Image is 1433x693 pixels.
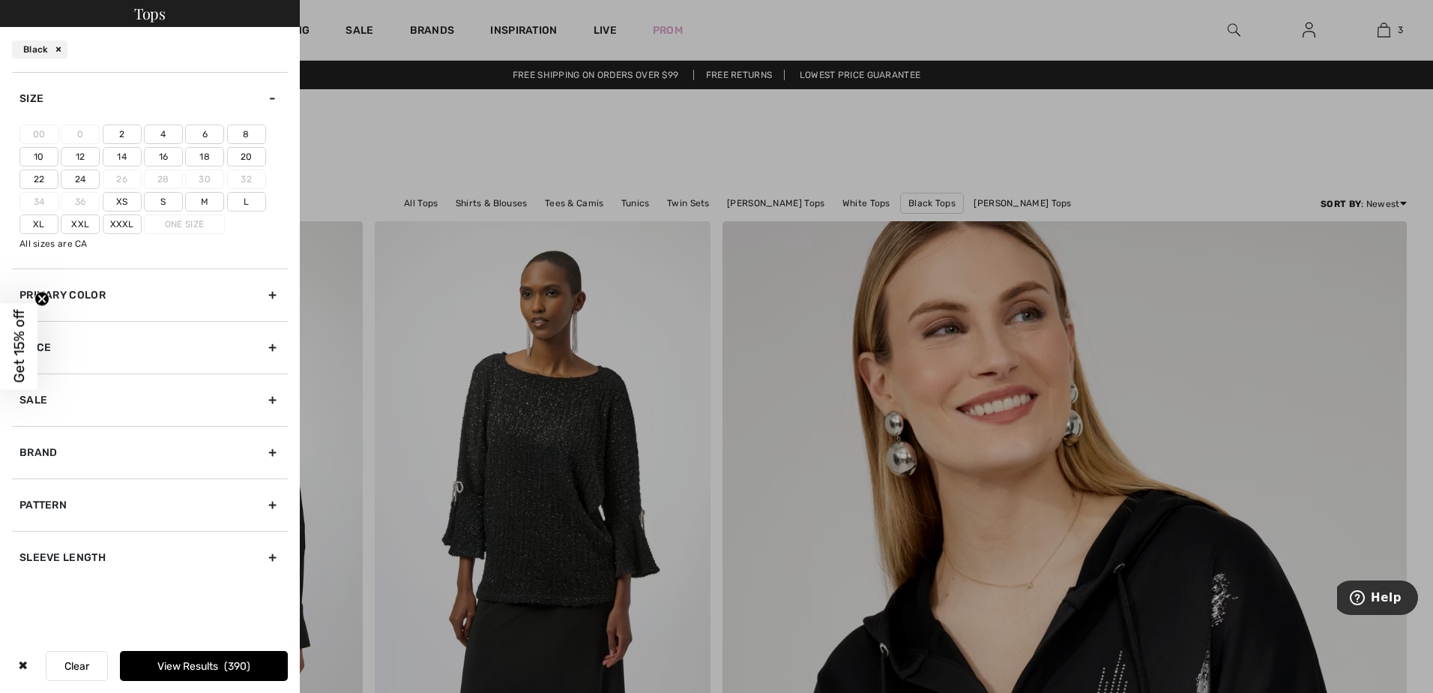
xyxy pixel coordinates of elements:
[103,147,142,166] label: 14
[185,124,224,144] label: 6
[12,321,288,373] div: Price
[12,40,67,58] div: Black
[227,192,266,211] label: L
[12,426,288,478] div: Brand
[12,268,288,321] div: Primary Color
[61,169,100,189] label: 24
[19,192,58,211] label: 34
[224,660,250,673] span: 390
[12,373,288,426] div: Sale
[144,124,183,144] label: 4
[12,531,288,583] div: Sleeve length
[19,214,58,234] label: Xl
[185,192,224,211] label: M
[12,72,288,124] div: Size
[12,651,34,681] div: ✖
[61,124,100,144] label: 0
[19,147,58,166] label: 10
[12,478,288,531] div: Pattern
[120,651,288,681] button: View Results390
[103,169,142,189] label: 26
[34,292,49,307] button: Close teaser
[10,310,28,383] span: Get 15% off
[103,124,142,144] label: 2
[103,214,142,234] label: Xxxl
[61,192,100,211] label: 36
[19,237,288,250] div: All sizes are CA
[144,214,225,234] label: One Size
[227,124,266,144] label: 8
[1337,580,1418,618] iframe: Opens a widget where you can find more information
[144,147,183,166] label: 16
[19,124,58,144] label: 00
[61,214,100,234] label: Xxl
[227,147,266,166] label: 20
[144,192,183,211] label: S
[185,169,224,189] label: 30
[46,651,108,681] button: Clear
[103,192,142,211] label: Xs
[144,169,183,189] label: 28
[61,147,100,166] label: 12
[19,169,58,189] label: 22
[185,147,224,166] label: 18
[227,169,266,189] label: 32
